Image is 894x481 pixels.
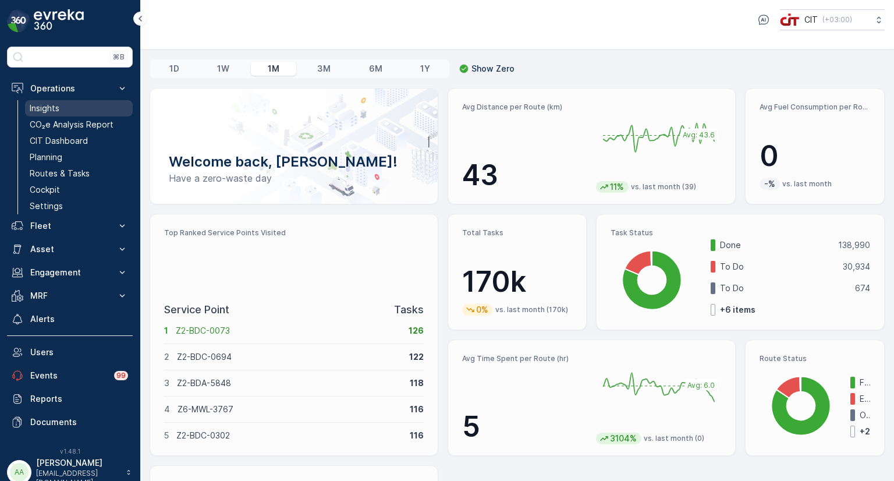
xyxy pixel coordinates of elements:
p: Z2-BDC-0073 [176,325,401,337]
p: vs. last month (170k) [495,305,568,314]
p: 1Y [420,63,430,75]
p: vs. last month (39) [631,182,696,192]
p: 1W [217,63,229,75]
p: Top Ranked Service Points Visited [164,228,424,238]
p: Users [30,346,128,358]
p: 99 [116,370,126,381]
p: Z6-MWL-3767 [178,404,402,415]
a: Users [7,341,133,364]
a: Documents [7,411,133,434]
p: 43 [462,158,587,193]
a: CO₂e Analysis Report [25,116,133,133]
p: Fleet [30,220,109,232]
p: Finished [860,377,870,388]
p: 6M [369,63,382,75]
button: Fleet [7,214,133,238]
p: 4 [164,404,170,415]
img: logo [7,9,30,33]
p: 2 [164,351,169,363]
p: 116 [410,430,424,441]
a: Settings [25,198,133,214]
p: 674 [855,282,870,294]
p: To Do [720,282,847,294]
p: 170k [462,264,573,299]
p: CO₂e Analysis Report [30,119,113,130]
p: Avg Fuel Consumption per Route (lt) [760,102,870,112]
a: Planning [25,149,133,165]
p: Done [720,239,831,251]
p: 116 [410,404,424,415]
a: Events99 [7,364,133,387]
button: MRF [7,284,133,307]
p: Insights [30,102,59,114]
p: ⌘B [113,52,125,62]
p: Engagement [30,267,109,278]
a: Alerts [7,307,133,331]
p: To Do [720,261,835,273]
p: Z2-BDA-5848 [177,377,402,389]
p: Routes & Tasks [30,168,90,179]
p: Events [30,370,107,381]
p: 0% [475,304,489,316]
button: Engagement [7,261,133,284]
p: Tasks [394,302,424,318]
p: Reports [30,393,128,405]
p: 1 [164,325,168,337]
p: Expired [860,393,870,405]
p: [PERSON_NAME] [36,457,120,469]
p: CIT [804,14,818,26]
a: Reports [7,387,133,411]
button: Asset [7,238,133,261]
p: Cockpit [30,184,60,196]
p: Task Status [611,228,870,238]
p: 118 [410,377,424,389]
p: 138,990 [838,239,870,251]
p: 11% [609,181,625,193]
p: MRF [30,290,109,302]
p: 3104% [609,433,638,444]
p: Avg Distance per Route (km) [462,102,587,112]
p: Z2-BDC-0302 [176,430,402,441]
p: 122 [409,351,424,363]
p: 5 [462,409,587,444]
p: Service Point [164,302,229,318]
p: Asset [30,243,109,255]
p: Have a zero-waste day [169,171,419,185]
span: v 1.48.1 [7,448,133,455]
p: 126 [409,325,424,337]
a: Routes & Tasks [25,165,133,182]
p: 30,934 [843,261,870,273]
a: CIT Dashboard [25,133,133,149]
p: Total Tasks [462,228,573,238]
img: cit-logo_pOk6rL0.png [780,13,800,26]
p: Show Zero [471,63,515,75]
p: Avg Time Spent per Route (hr) [462,354,587,363]
p: + 2 [860,426,870,437]
p: CIT Dashboard [30,135,88,147]
p: 5 [164,430,169,441]
p: Z2-BDC-0694 [177,351,402,363]
a: Cockpit [25,182,133,198]
p: vs. last month [782,179,832,189]
p: Documents [30,416,128,428]
p: vs. last month (0) [644,434,704,443]
p: Planning [30,151,62,163]
a: Insights [25,100,133,116]
button: Operations [7,77,133,100]
p: Offline [860,409,870,421]
p: 0 [760,139,870,174]
p: Settings [30,200,63,212]
p: 1D [169,63,179,75]
p: Welcome back, [PERSON_NAME]! [169,153,419,171]
p: Operations [30,83,109,94]
p: ( +03:00 ) [822,15,852,24]
p: + 6 items [720,304,755,316]
p: 3M [317,63,331,75]
p: 3 [164,377,169,389]
p: Alerts [30,313,128,325]
p: Route Status [760,354,870,363]
img: logo_dark-DEwI_e13.png [34,9,84,33]
button: CIT(+03:00) [780,9,885,30]
p: -% [763,178,776,190]
p: 1M [268,63,279,75]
